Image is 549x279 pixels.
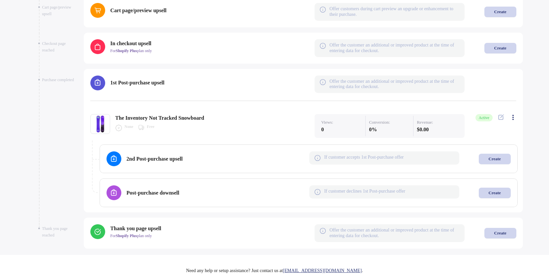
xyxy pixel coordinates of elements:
[115,114,204,122] span: The Inventory Not Tracked Snowboard
[42,41,66,52] span: Checkout page reached
[417,119,458,126] span: Revenue:
[116,233,137,238] strong: Shopify Plus
[329,228,460,239] span: Offer the customer an additional or improved product at the time of entering data for checkout.
[283,268,362,273] a: [EMAIL_ADDRESS][DOMAIN_NAME]
[324,189,405,194] span: If customer declines 1st Post-purchase offer
[110,7,167,15] span: Cart page/preview upsell
[494,9,506,15] div: Create
[369,119,410,126] span: Conversion:
[321,126,362,133] span: 0
[494,231,506,236] div: Create
[329,43,460,54] span: Offer the customer an additional or improved product at the time of entering data for checkout.
[484,43,516,53] button: Create
[484,228,516,238] button: Create
[283,268,363,273] span: .
[110,47,152,54] span: For plan only
[186,267,363,275] div: Need any help or setup assistance? Just contact us at
[484,7,516,17] button: Create
[489,156,501,162] div: Create
[127,155,183,163] span: 2nd Post-purchase upsell
[42,5,71,16] span: Cart page/preview upsell
[110,79,165,87] span: 1st Post-purchase upsell
[324,155,404,160] span: If customer accepts 1st Post-purchase offer
[125,125,134,129] span: None
[110,232,152,239] span: For plan only
[329,6,460,17] span: Offer customers during cart preview an upgrade or enhancement to their purchase.
[479,154,511,164] button: Create
[42,77,74,82] span: Purchase completed
[147,125,154,129] span: Free
[369,126,410,133] span: 0%
[479,188,511,198] button: Create
[116,48,137,53] strong: Shopify Plus
[110,225,161,232] span: Thank you page upsell
[494,46,506,51] div: Create
[329,79,460,90] span: Offer the customer an additional or improved product at the time of entering data for checkout.
[417,126,458,133] span: $0.00
[479,116,489,120] span: Active
[42,226,68,237] span: Thank you page reached
[127,189,179,197] span: Post-purchase downsell
[321,119,362,126] span: Views:
[489,190,501,196] div: Create
[110,40,151,47] span: In checkout upsell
